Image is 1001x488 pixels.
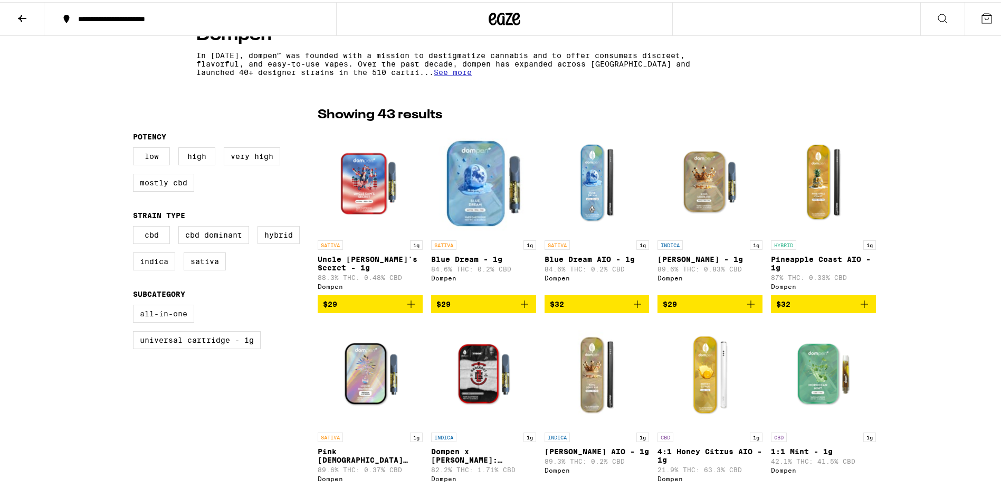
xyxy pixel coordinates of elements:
p: Pineapple Coast AIO - 1g [771,253,876,270]
span: $32 [776,298,790,306]
p: 4:1 Honey Citrus AIO - 1g [657,445,762,462]
img: Dompen - Uncle Sam's Secret - 1g [318,127,423,233]
div: Dompen [657,473,762,480]
img: Dompen - Pineapple Coast AIO - 1g [771,127,876,233]
span: See more [434,66,472,74]
p: CBD [657,430,673,440]
div: Dompen [431,273,536,279]
a: Open page for King Louis XIII AIO - 1g from Dompen [545,320,650,485]
p: 89.6% THC: 0.37% CBD [318,464,423,471]
p: 87% THC: 0.33% CBD [771,272,876,279]
p: Blue Dream - 1g [431,253,536,261]
a: Open page for Dompen x Tyson: Knockout OG Live Resin Liquid Diamonds - 1g from Dompen [431,320,536,485]
p: Showing 43 results [318,104,442,122]
a: Open page for Blue Dream AIO - 1g from Dompen [545,127,650,293]
label: CBD [133,224,170,242]
p: 1g [523,430,536,440]
span: $29 [323,298,337,306]
p: SATIVA [318,430,343,440]
p: 1g [410,238,423,248]
button: Add to bag [657,293,762,311]
p: Pink [DEMOGRAPHIC_DATA] Live Resin Liquid Diamonds - 1g [318,445,423,462]
label: Sativa [184,250,226,268]
label: High [178,145,215,163]
p: 21.9% THC: 63.3% CBD [657,464,762,471]
legend: Potency [133,130,166,139]
p: 42.1% THC: 41.5% CBD [771,456,876,463]
div: Dompen [318,281,423,288]
p: 1g [750,238,762,248]
p: INDICA [545,430,570,440]
p: INDICA [657,238,683,248]
img: Dompen - King Louis XIII AIO - 1g [545,320,650,425]
img: Dompen - 1:1 Mint - 1g [771,320,876,425]
div: Dompen [771,465,876,472]
p: 84.6% THC: 0.2% CBD [431,264,536,270]
div: Dompen [545,465,650,472]
button: Add to bag [431,293,536,311]
span: $32 [550,298,564,306]
p: 84.6% THC: 0.2% CBD [545,264,650,270]
button: Add to bag [545,293,650,311]
legend: Subcategory [133,288,185,296]
p: SATIVA [431,238,456,248]
p: INDICA [431,430,456,440]
a: Open page for 1:1 Mint - 1g from Dompen [771,320,876,485]
p: Blue Dream AIO - 1g [545,253,650,261]
button: Add to bag [318,293,423,311]
span: $29 [436,298,451,306]
p: CBD [771,430,787,440]
p: 1:1 Mint - 1g [771,445,876,454]
div: Dompen [545,273,650,279]
p: 1g [863,430,876,440]
p: SATIVA [545,238,570,248]
p: In [DATE], dompen™ was founded with a mission to destigmatize cannabis and to offer consumers dis... [196,49,720,74]
div: Dompen [318,473,423,480]
label: Indica [133,250,175,268]
a: Open page for Pink Jesus Live Resin Liquid Diamonds - 1g from Dompen [318,320,423,485]
p: 88.3% THC: 0.48% CBD [318,272,423,279]
img: Dompen - Pink Jesus Live Resin Liquid Diamonds - 1g [318,320,423,425]
label: Mostly CBD [133,172,194,190]
a: Open page for Pineapple Coast AIO - 1g from Dompen [771,127,876,293]
a: Open page for Uncle Sam's Secret - 1g from Dompen [318,127,423,293]
div: Dompen [657,273,762,279]
p: 89.6% THC: 0.83% CBD [657,264,762,270]
label: Hybrid [258,224,300,242]
p: 1g [863,238,876,248]
img: Dompen - Blue Dream - 1g [431,127,536,233]
p: 1g [410,430,423,440]
p: Dompen x [PERSON_NAME]: Knockout OG Live Resin Liquid Diamonds - 1g [431,445,536,462]
img: Dompen - Blue Dream AIO - 1g [545,127,650,233]
a: Open page for King Louis XIII - 1g from Dompen [657,127,762,293]
label: Low [133,145,170,163]
span: Hi. Need any help? [6,7,76,16]
p: SATIVA [318,238,343,248]
img: Dompen - 4:1 Honey Citrus AIO - 1g [657,320,762,425]
label: Very High [224,145,280,163]
p: [PERSON_NAME] AIO - 1g [545,445,650,454]
label: All-In-One [133,303,194,321]
a: Open page for Blue Dream - 1g from Dompen [431,127,536,293]
p: 89.3% THC: 0.2% CBD [545,456,650,463]
p: 1g [636,238,649,248]
label: Universal Cartridge - 1g [133,329,261,347]
div: Dompen [771,281,876,288]
p: 1g [523,238,536,248]
p: [PERSON_NAME] - 1g [657,253,762,261]
p: Uncle [PERSON_NAME]'s Secret - 1g [318,253,423,270]
img: Dompen - Dompen x Tyson: Knockout OG Live Resin Liquid Diamonds - 1g [431,320,536,425]
legend: Strain Type [133,209,185,218]
label: CBD Dominant [178,224,249,242]
p: HYBRID [771,238,796,248]
p: 1g [750,430,762,440]
a: Open page for 4:1 Honey Citrus AIO - 1g from Dompen [657,320,762,485]
p: 1g [636,430,649,440]
img: Dompen - King Louis XIII - 1g [657,127,762,233]
button: Add to bag [771,293,876,311]
div: Dompen [431,473,536,480]
p: 82.2% THC: 1.71% CBD [431,464,536,471]
span: $29 [663,298,677,306]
